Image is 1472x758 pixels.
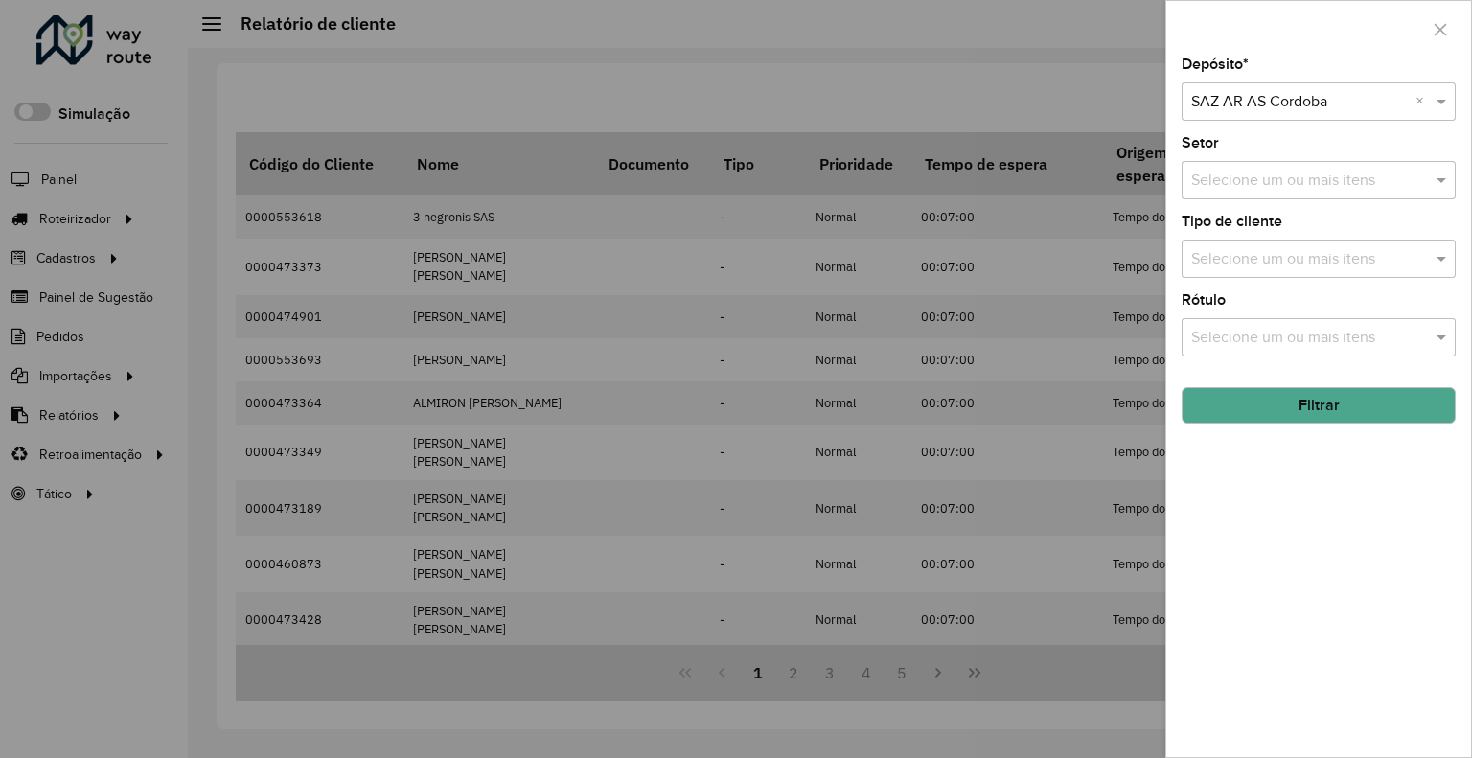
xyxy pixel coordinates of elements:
[1182,131,1219,154] label: Setor
[1182,288,1226,311] label: Rótulo
[1415,90,1432,113] span: Clear all
[1182,53,1249,76] label: Depósito
[1182,387,1456,424] button: Filtrar
[1182,210,1282,233] label: Tipo de cliente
